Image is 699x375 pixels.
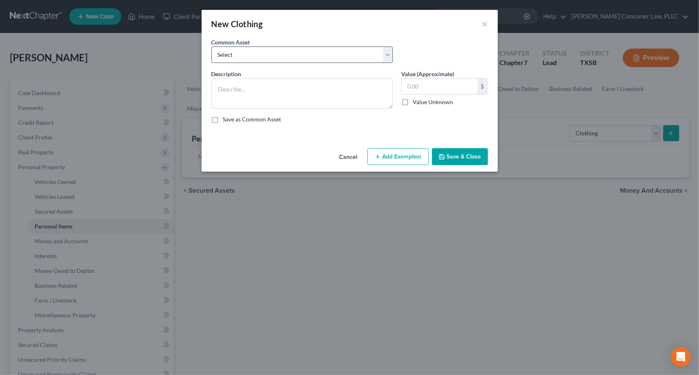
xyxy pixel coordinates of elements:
[671,347,691,367] div: Open Intercom Messenger
[413,98,453,106] label: Value Unknown
[211,70,242,77] span: Description
[482,19,488,29] button: ×
[402,79,478,94] input: 0.00
[211,38,250,47] label: Common Asset
[211,18,263,30] div: New Clothing
[432,148,488,165] button: Save & Close
[478,79,488,94] div: $
[333,149,364,165] button: Cancel
[401,70,454,78] label: Value (Approximate)
[223,115,281,123] label: Save as Common Asset
[367,148,429,165] button: Add Exemption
